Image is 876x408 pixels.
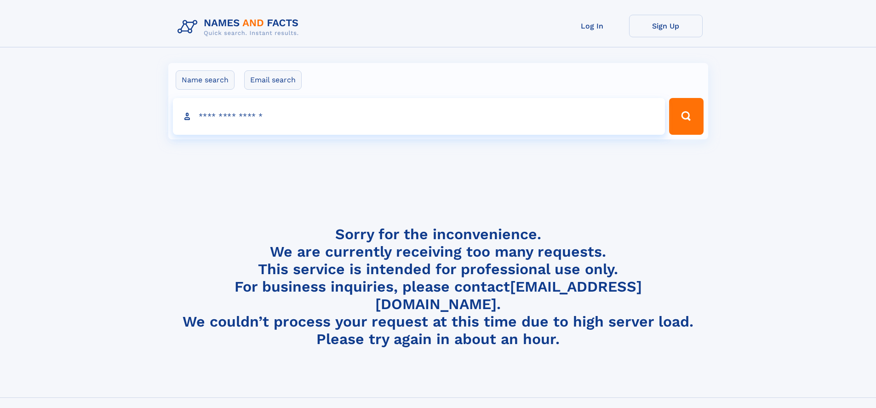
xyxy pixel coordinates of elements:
[375,278,642,313] a: [EMAIL_ADDRESS][DOMAIN_NAME]
[173,98,665,135] input: search input
[629,15,703,37] a: Sign Up
[669,98,703,135] button: Search Button
[244,70,302,90] label: Email search
[555,15,629,37] a: Log In
[174,225,703,348] h4: Sorry for the inconvenience. We are currently receiving too many requests. This service is intend...
[176,70,235,90] label: Name search
[174,15,306,40] img: Logo Names and Facts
